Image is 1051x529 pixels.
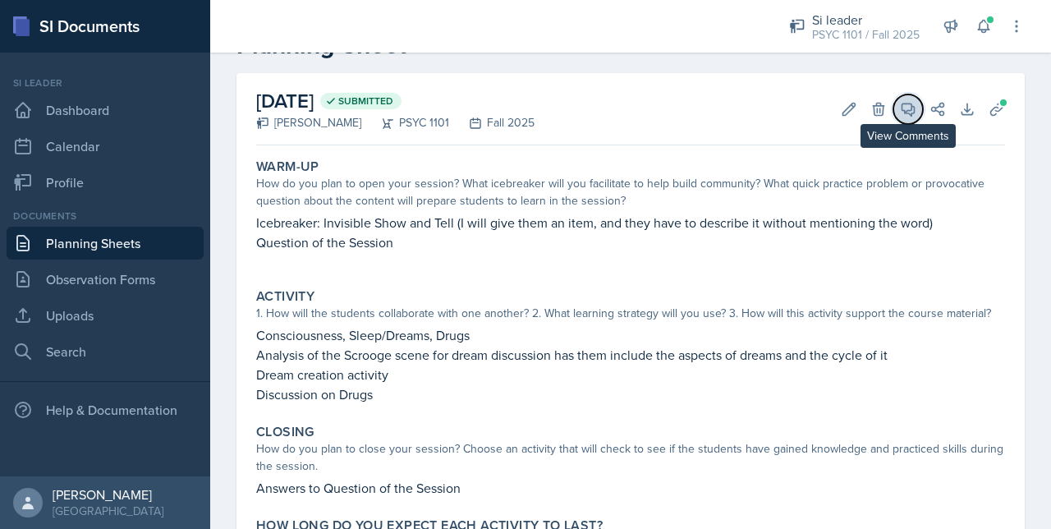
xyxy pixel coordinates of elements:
[256,424,314,440] label: Closing
[256,345,1005,365] p: Analysis of the Scrooge scene for dream discussion has them include the aspects of dreams and the...
[256,232,1005,252] p: Question of the Session
[256,440,1005,475] div: How do you plan to close your session? Choose an activity that will check to see if the students ...
[256,159,319,175] label: Warm-Up
[7,335,204,368] a: Search
[7,393,204,426] div: Help & Documentation
[256,384,1005,404] p: Discussion on Drugs
[256,305,1005,322] div: 1. How will the students collaborate with one another? 2. What learning strategy will you use? 3....
[53,486,163,503] div: [PERSON_NAME]
[361,114,449,131] div: PSYC 1101
[256,478,1005,498] p: Answers to Question of the Session
[812,26,920,44] div: PSYC 1101 / Fall 2025
[7,299,204,332] a: Uploads
[256,213,1005,232] p: Icebreaker: Invisible Show and Tell (I will give them an item, and they have to describe it witho...
[7,166,204,199] a: Profile
[256,86,535,116] h2: [DATE]
[7,94,204,126] a: Dashboard
[7,130,204,163] a: Calendar
[338,94,393,108] span: Submitted
[256,114,361,131] div: [PERSON_NAME]
[812,10,920,30] div: Si leader
[449,114,535,131] div: Fall 2025
[7,263,204,296] a: Observation Forms
[256,175,1005,209] div: How do you plan to open your session? What icebreaker will you facilitate to help build community...
[256,288,314,305] label: Activity
[256,325,1005,345] p: Consciousness, Sleep/Dreams, Drugs
[893,94,923,124] button: View Comments
[256,365,1005,384] p: Dream creation activity
[236,30,1025,60] h2: Planning Sheet
[7,76,204,90] div: Si leader
[7,209,204,223] div: Documents
[53,503,163,519] div: [GEOGRAPHIC_DATA]
[7,227,204,260] a: Planning Sheets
